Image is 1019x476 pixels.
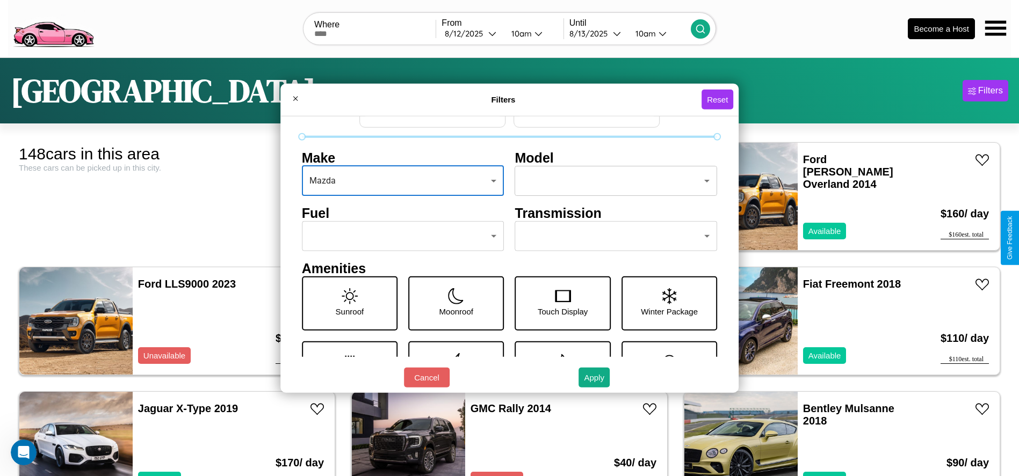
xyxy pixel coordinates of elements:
div: 8 / 12 / 2025 [445,28,488,39]
button: 8/12/2025 [442,28,502,39]
h3: $ 110 / day [941,321,989,355]
div: 148 cars in this area [19,145,335,163]
a: Ford LLS9000 2023 [138,278,236,290]
label: Where [314,20,436,30]
img: logo [8,5,98,50]
div: $ 110 est. total [941,355,989,364]
div: 10am [506,28,534,39]
button: Filters [963,80,1008,101]
div: 8 / 13 / 2025 [569,28,613,39]
button: 10am [627,28,691,39]
p: Unavailable [143,348,185,363]
h4: Fuel [302,205,504,221]
h4: Filters [305,95,702,104]
p: Available [808,224,841,238]
p: Moonroof [439,304,473,318]
a: Jaguar X-Type 2019 [138,402,238,414]
p: Touch Display [538,304,588,318]
label: From [442,18,563,28]
a: Ford [PERSON_NAME] Overland 2014 [803,153,893,190]
div: $ 150 est. total [276,355,324,364]
p: Available [808,348,841,363]
h4: Transmission [515,205,718,221]
div: Filters [978,85,1003,96]
h4: Model [515,150,718,165]
h3: $ 160 / day [941,197,989,231]
p: Winter Package [641,304,698,318]
p: Sunroof [336,304,364,318]
div: $ 160 est. total [941,231,989,239]
a: Fiat Freemont 2018 [803,278,901,290]
button: Cancel [404,368,450,387]
h4: Make [302,150,504,165]
button: 10am [503,28,563,39]
a: GMC Rally 2014 [471,402,551,414]
h1: [GEOGRAPHIC_DATA] [11,69,316,113]
div: These cars can be picked up in this city. [19,163,335,172]
h3: $ 150 / day [276,321,324,355]
iframe: Intercom live chat [11,440,37,465]
div: Give Feedback [1006,216,1014,260]
a: Bentley Mulsanne 2018 [803,402,894,427]
label: Until [569,18,691,28]
div: Mazda [302,165,504,195]
h4: Amenities [302,260,718,276]
button: Become a Host [908,18,975,39]
div: 10am [630,28,659,39]
button: Apply [579,368,610,387]
button: Reset [702,90,733,109]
